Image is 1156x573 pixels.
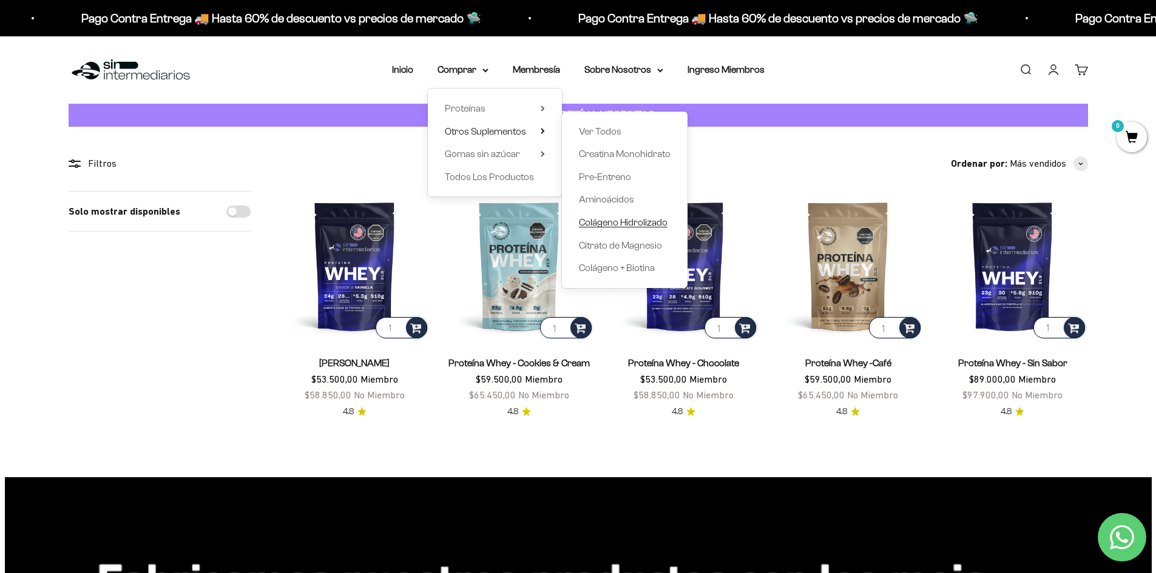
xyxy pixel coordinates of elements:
a: Todos Los Productos [445,169,545,185]
div: Filtros [69,156,251,172]
span: 4.8 [836,405,847,418]
a: Inicio [392,64,413,75]
span: Creatina Monohidrato [579,149,671,159]
a: Proteína Whey -Café [805,358,891,368]
a: Ingreso Miembros [688,64,765,75]
span: $58.850,00 [634,389,680,400]
a: 4.84.8 de 5.0 estrellas [1001,405,1024,418]
summary: Otros Suplementos [445,124,545,139]
a: Colágeno + Biotina [579,260,671,276]
a: 4.84.8 de 5.0 estrellas [672,405,695,418]
span: $65.450,00 [469,389,516,400]
span: Colágeno + Biotina [579,263,655,273]
button: Más vendidos [1010,156,1088,172]
span: Miembro [854,374,891,384]
a: Proteína Whey - Sin Sabor [958,358,1067,368]
a: Ver Todos [579,124,671,139]
a: Colágeno Hidrolizado [579,215,671,230]
span: No Miembro [354,389,405,400]
span: Miembro [689,374,727,384]
span: $59.500,00 [805,374,851,384]
a: Creatina Monohidrato [579,146,671,162]
span: Proteínas [445,103,485,113]
summary: Proteínas [445,101,545,116]
span: Aminoácidos [579,194,634,204]
span: $97.900,00 [962,389,1009,400]
span: Citrato de Magnesio [579,240,662,250]
span: $89.000,00 [969,374,1016,384]
span: No Miembro [518,389,569,400]
summary: Comprar [438,62,488,78]
span: Ordenar por: [951,156,1007,172]
span: Colágeno Hidrolizado [579,217,668,227]
span: Miembro [360,374,398,384]
summary: Gomas sin azúcar [445,146,545,162]
p: Pago Contra Entrega 🚚 Hasta 60% de descuento vs precios de mercado 🛸 [578,8,978,28]
span: Miembro [525,374,563,384]
span: Gomas sin azúcar [445,149,520,159]
summary: Sobre Nosotros [584,62,663,78]
a: Aminoácidos [579,192,671,207]
a: Proteína Whey - Cookies & Cream [448,358,590,368]
a: 0 [1117,132,1147,145]
a: 4.84.8 de 5.0 estrellas [836,405,860,418]
span: 4.8 [507,405,518,418]
a: [PERSON_NAME] [319,358,390,368]
label: Solo mostrar disponibles [69,204,180,219]
a: Pre-Entreno [579,169,671,185]
span: Miembro [1018,374,1056,384]
span: No Miembro [1012,389,1063,400]
span: No Miembro [847,389,898,400]
span: 4.8 [343,405,354,418]
span: Otros Suplementos [445,126,526,136]
mark: 0 [1110,119,1125,133]
a: Citrato de Magnesio [579,238,671,253]
span: No Miembro [683,389,734,400]
span: $53.500,00 [640,374,687,384]
a: 4.84.8 de 5.0 estrellas [343,405,367,418]
span: $59.500,00 [476,374,522,384]
a: Proteína Whey - Chocolate [628,358,739,368]
span: 4.8 [1001,405,1012,418]
a: 4.84.8 de 5.0 estrellas [507,405,531,418]
span: Ver Todos [579,126,621,136]
span: $65.450,00 [798,389,845,400]
span: 4.8 [672,405,683,418]
span: Más vendidos [1010,156,1066,172]
p: Pago Contra Entrega 🚚 Hasta 60% de descuento vs precios de mercado 🛸 [81,8,481,28]
span: $53.500,00 [311,374,358,384]
a: Membresía [513,64,560,75]
span: Pre-Entreno [579,172,631,182]
span: $58.850,00 [305,389,351,400]
span: Todos Los Productos [445,172,534,182]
